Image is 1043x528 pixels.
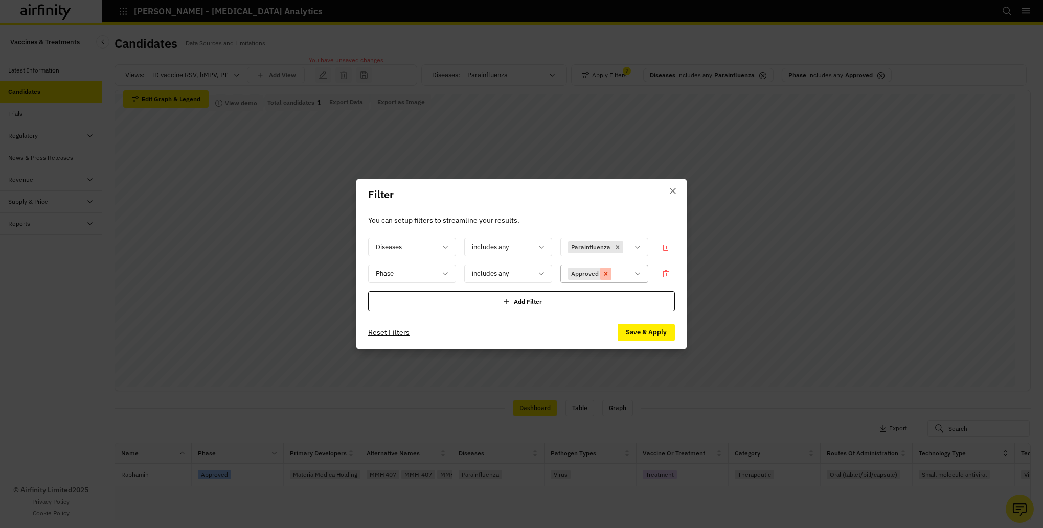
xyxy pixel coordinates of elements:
div: Remove [object Object] [612,241,623,253]
button: Close [665,183,681,199]
p: Parainfluenza [571,243,610,252]
button: Save & Apply [618,324,675,341]
button: Reset Filters [368,324,410,341]
div: Add Filter [368,291,675,311]
p: You can setup filters to streamline your results. [368,214,675,226]
header: Filter [356,179,687,210]
p: Approved [571,269,599,278]
div: Remove [object Object] [600,268,611,280]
